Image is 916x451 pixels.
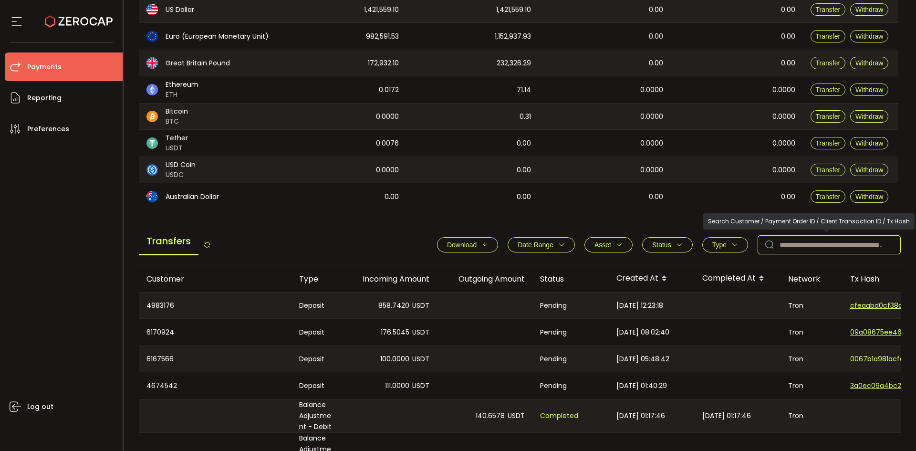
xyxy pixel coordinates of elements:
[772,138,795,149] span: 0.0000
[517,84,531,95] span: 71.14
[27,122,69,136] span: Preferences
[139,228,198,255] span: Transfers
[27,60,62,74] span: Payments
[855,6,883,13] span: Withdraw
[166,58,230,68] span: Great Britain Pound
[476,410,505,421] span: 140.6578
[781,31,795,42] span: 0.00
[166,170,196,180] span: USDC
[855,32,883,40] span: Withdraw
[291,346,342,372] div: Deposit
[811,190,846,203] button: Transfer
[379,84,399,95] span: 0.0172
[816,59,841,67] span: Transfer
[816,6,841,13] span: Transfer
[855,166,883,174] span: Withdraw
[868,405,916,451] iframe: Chat Widget
[364,4,399,15] span: 1,421,559.10
[437,273,532,284] div: Outgoing Amount
[616,354,669,365] span: [DATE] 05:48:42
[816,166,841,174] span: Transfer
[855,139,883,147] span: Withdraw
[139,372,291,399] div: 4674542
[291,399,342,432] div: Balance Adjustment - Debit
[811,57,846,69] button: Transfer
[376,165,399,176] span: 0.0000
[616,300,663,311] span: [DATE] 12:23:18
[649,4,663,15] span: 0.00
[855,193,883,200] span: Withdraw
[816,139,841,147] span: Transfer
[811,137,846,149] button: Transfer
[850,190,888,203] button: Withdraw
[291,273,342,284] div: Type
[702,237,748,252] button: Type
[380,354,409,365] span: 100.0000
[640,165,663,176] span: 0.0000
[540,327,567,338] span: Pending
[811,84,846,96] button: Transfer
[594,241,611,249] span: Asset
[781,273,843,284] div: Network
[540,410,578,421] span: Completed
[166,116,188,126] span: BTC
[146,84,158,95] img: eth_portfolio.svg
[816,32,841,40] span: Transfer
[695,271,781,287] div: Completed At
[649,31,663,42] span: 0.00
[850,57,888,69] button: Withdraw
[166,80,198,90] span: Ethereum
[381,327,409,338] span: 176.5045
[385,380,409,391] span: 111.0000
[850,84,888,96] button: Withdraw
[772,111,795,122] span: 0.0000
[412,380,429,391] span: USDT
[496,4,531,15] span: 1,421,559.10
[781,4,795,15] span: 0.00
[437,237,498,252] button: Download
[166,143,188,153] span: USDT
[811,30,846,42] button: Transfer
[649,191,663,202] span: 0.00
[649,58,663,69] span: 0.00
[166,192,219,202] span: Australian Dollar
[816,86,841,94] span: Transfer
[850,164,888,176] button: Withdraw
[166,31,269,42] span: Euro (European Monetary Unit)
[642,237,693,252] button: Status
[291,293,342,318] div: Deposit
[139,346,291,372] div: 6167566
[540,300,567,311] span: Pending
[584,237,633,252] button: Asset
[368,58,399,69] span: 172,932.10
[609,271,695,287] div: Created At
[532,273,609,284] div: Status
[146,111,158,122] img: btc_portfolio.svg
[517,138,531,149] span: 0.00
[146,164,158,176] img: usdc_portfolio.svg
[495,31,531,42] span: 1,152,937.93
[27,400,53,414] span: Log out
[146,191,158,202] img: aud_portfolio.svg
[781,372,843,399] div: Tron
[781,191,795,202] span: 0.00
[850,3,888,16] button: Withdraw
[781,346,843,372] div: Tron
[291,372,342,399] div: Deposit
[772,165,795,176] span: 0.0000
[146,4,158,15] img: usd_portfolio.svg
[540,380,567,391] span: Pending
[518,241,553,249] span: Date Range
[652,241,671,249] span: Status
[712,241,727,249] span: Type
[520,111,531,122] span: 0.31
[508,237,575,252] button: Date Range
[811,164,846,176] button: Transfer
[146,57,158,69] img: gbp_portfolio.svg
[166,133,188,143] span: Tether
[640,138,663,149] span: 0.0000
[139,319,291,346] div: 6170924
[342,273,437,284] div: Incoming Amount
[781,319,843,346] div: Tron
[616,410,665,421] span: [DATE] 01:17:46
